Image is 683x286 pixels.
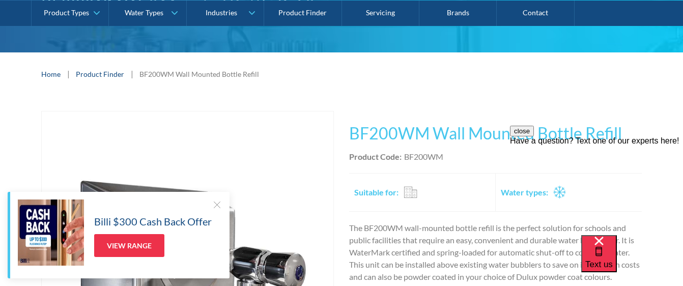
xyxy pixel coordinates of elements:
[404,151,443,163] div: BF200WM
[139,69,259,79] div: BF200WM Wall Mounted Bottle Refill
[125,8,163,17] div: Water Types
[349,121,642,146] h1: BF200WM Wall Mounted Bottle Refill
[18,199,84,266] img: Billi $300 Cash Back Offer
[94,234,164,257] a: View Range
[354,186,399,198] h2: Suitable for:
[66,68,71,80] div: |
[581,235,683,286] iframe: podium webchat widget bubble
[129,68,134,80] div: |
[501,186,548,198] h2: Water types:
[510,126,683,248] iframe: podium webchat widget prompt
[44,8,89,17] div: Product Types
[41,69,61,79] a: Home
[349,152,402,161] strong: Product Code:
[76,69,124,79] a: Product Finder
[94,214,212,229] h5: Billi $300 Cash Back Offer
[349,222,642,283] p: The BF200WM wall-mounted bottle refill is the perfect solution for schools and public facilities ...
[206,8,237,17] div: Industries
